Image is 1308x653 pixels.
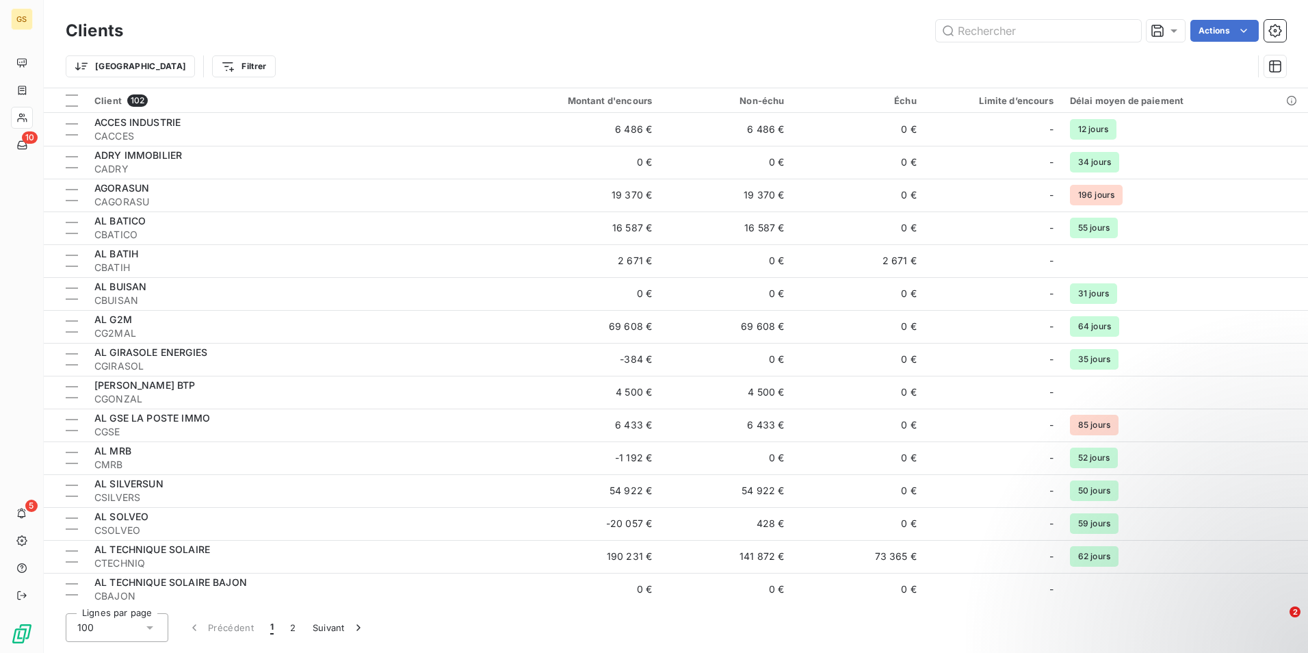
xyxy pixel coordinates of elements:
[660,573,792,606] td: 0 €
[212,55,275,77] button: Filtrer
[94,379,196,391] span: [PERSON_NAME] BTP
[11,623,33,645] img: Logo LeanPay
[94,412,210,424] span: AL GSE LA POSTE IMMO
[1049,484,1054,498] span: -
[660,244,792,277] td: 0 €
[483,277,660,310] td: 0 €
[792,113,924,146] td: 0 €
[94,281,146,292] span: AL BUISAN
[1049,353,1054,366] span: -
[94,129,475,143] span: CACCES
[792,146,924,179] td: 0 €
[936,20,1141,42] input: Rechercher
[483,343,660,376] td: -384 €
[792,244,924,277] td: 2 671 €
[66,55,195,77] button: [GEOGRAPHIC_DATA]
[94,589,475,603] span: CBAJON
[1049,287,1054,300] span: -
[94,556,475,570] span: CTECHNIQ
[1070,513,1119,534] span: 59 jours
[1070,316,1119,337] span: 64 jours
[792,540,924,573] td: 73 365 €
[94,576,247,588] span: AL TECHNIQUE SOLAIRE BAJON
[1190,20,1259,42] button: Actions
[933,95,1054,106] div: Limite d’encours
[483,146,660,179] td: 0 €
[660,113,792,146] td: 6 486 €
[483,212,660,244] td: 16 587 €
[1070,283,1117,304] span: 31 jours
[1049,385,1054,399] span: -
[1070,481,1119,501] span: 50 jours
[660,409,792,441] td: 6 433 €
[94,228,475,242] span: CBATICO
[94,182,149,194] span: AGORASUN
[483,179,660,212] td: 19 370 €
[77,621,94,635] span: 100
[792,277,924,310] td: 0 €
[792,212,924,244] td: 0 €
[792,343,924,376] td: 0 €
[1070,349,1119,370] span: 35 jours
[94,478,163,489] span: AL SILVERSUN
[94,458,475,472] span: CMRB
[1261,606,1294,639] iframe: Intercom live chat
[483,409,660,441] td: 6 433 €
[483,113,660,146] td: 6 486 €
[94,95,122,106] span: Client
[660,540,792,573] td: 141 872 €
[660,310,792,343] td: 69 608 €
[94,511,148,522] span: AL SOLVEO
[270,621,274,635] span: 1
[94,491,475,504] span: CSILVERS
[1070,448,1118,468] span: 52 jours
[1070,415,1119,435] span: 85 jours
[483,376,660,409] td: 4 500 €
[94,116,181,128] span: ACCES INDUSTRIE
[94,359,475,373] span: CGIRASOL
[1049,254,1054,268] span: -
[483,573,660,606] td: 0 €
[94,524,475,537] span: CSOLVEO
[94,195,475,209] span: CAGORASU
[282,613,304,642] button: 2
[660,376,792,409] td: 4 500 €
[483,310,660,343] td: 69 608 €
[1070,95,1300,106] div: Délai moyen de paiement
[792,573,924,606] td: 0 €
[1049,451,1054,465] span: -
[94,346,207,358] span: AL GIRASOLE ENERGIES
[660,146,792,179] td: 0 €
[94,313,132,325] span: AL G2M
[483,441,660,474] td: -1 192 €
[660,507,792,540] td: 428 €
[1049,221,1054,235] span: -
[94,543,210,555] span: AL TECHNIQUE SOLAIRE
[483,507,660,540] td: -20 057 €
[1049,320,1054,333] span: -
[1070,119,1116,140] span: 12 jours
[660,212,792,244] td: 16 587 €
[800,95,916,106] div: Échu
[94,445,131,457] span: AL MRB
[668,95,784,106] div: Non-échu
[94,294,475,307] span: CBUISAN
[483,474,660,507] td: 54 922 €
[660,277,792,310] td: 0 €
[94,149,182,161] span: ADRY IMMOBILIER
[1049,517,1054,530] span: -
[94,162,475,176] span: CADRY
[792,507,924,540] td: 0 €
[660,343,792,376] td: 0 €
[22,131,38,144] span: 10
[127,94,148,107] span: 102
[1070,218,1118,238] span: 55 jours
[792,179,924,212] td: 0 €
[179,613,262,642] button: Précédent
[483,540,660,573] td: 190 231 €
[1290,606,1300,617] span: 2
[1070,185,1123,205] span: 196 jours
[660,474,792,507] td: 54 922 €
[11,8,33,30] div: GS
[491,95,652,106] div: Montant d'encours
